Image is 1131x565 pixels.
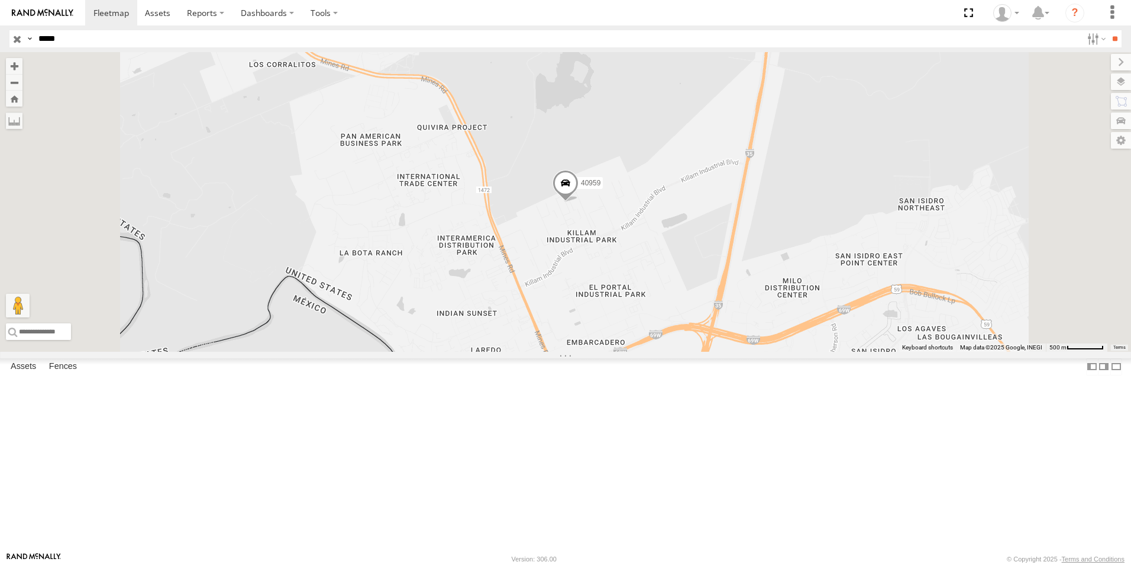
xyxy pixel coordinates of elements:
label: Map Settings [1111,132,1131,149]
label: Fences [43,358,83,375]
span: 40959 [581,179,600,188]
a: Visit our Website [7,553,61,565]
button: Map Scale: 500 m per 59 pixels [1046,344,1107,352]
div: © Copyright 2025 - [1007,556,1124,563]
a: Terms and Conditions [1062,556,1124,563]
label: Dock Summary Table to the Left [1086,358,1098,375]
label: Hide Summary Table [1110,358,1122,375]
button: Drag Pegman onto the map to open Street View [6,294,30,317]
label: Measure [6,113,22,129]
span: 500 m [1049,344,1067,351]
label: Assets [5,358,42,375]
i: ? [1065,4,1084,23]
div: Caseta Laredo TX [989,4,1023,22]
span: Map data ©2025 Google, INEGI [960,344,1042,351]
button: Keyboard shortcuts [902,344,953,352]
a: Terms (opens in new tab) [1113,345,1126,350]
label: Search Query [25,30,34,47]
button: Zoom out [6,74,22,91]
button: Zoom Home [6,91,22,107]
label: Dock Summary Table to the Right [1098,358,1110,375]
label: Search Filter Options [1082,30,1108,47]
div: Version: 306.00 [512,556,557,563]
button: Zoom in [6,58,22,74]
img: rand-logo.svg [12,9,73,17]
